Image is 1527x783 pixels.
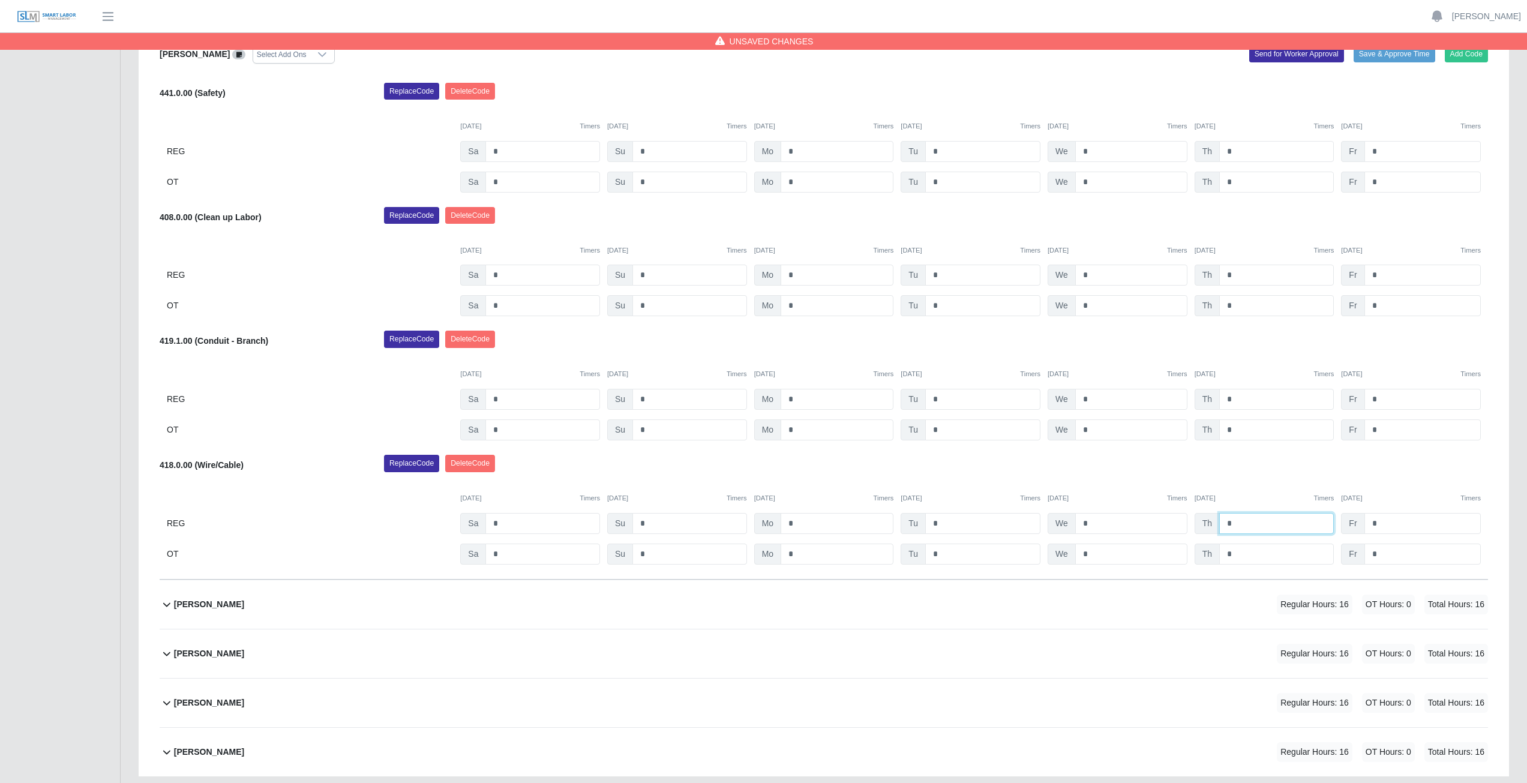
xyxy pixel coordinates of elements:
[754,265,781,286] span: Mo
[1167,121,1187,131] button: Timers
[1048,369,1187,379] div: [DATE]
[1362,693,1415,713] span: OT Hours: 0
[1341,389,1364,410] span: Fr
[901,265,926,286] span: Tu
[1341,513,1364,534] span: Fr
[160,580,1488,629] button: [PERSON_NAME] Regular Hours: 16 OT Hours: 0 Total Hours: 16
[901,369,1040,379] div: [DATE]
[1314,245,1334,256] button: Timers
[1424,693,1488,713] span: Total Hours: 16
[901,245,1040,256] div: [DATE]
[607,544,633,565] span: Su
[901,121,1040,131] div: [DATE]
[160,336,268,346] b: 419.1.00 (Conduit - Branch)
[1195,369,1334,379] div: [DATE]
[384,83,439,100] button: ReplaceCode
[1048,389,1076,410] span: We
[754,295,781,316] span: Mo
[460,121,600,131] div: [DATE]
[384,455,439,472] button: ReplaceCode
[160,728,1488,776] button: [PERSON_NAME] Regular Hours: 16 OT Hours: 0 Total Hours: 16
[460,295,486,316] span: Sa
[460,544,486,565] span: Sa
[1277,742,1352,762] span: Regular Hours: 16
[727,121,747,131] button: Timers
[1195,419,1220,440] span: Th
[901,295,926,316] span: Tu
[580,369,600,379] button: Timers
[1167,493,1187,503] button: Timers
[445,331,495,347] button: DeleteCode
[1362,742,1415,762] span: OT Hours: 0
[1048,172,1076,193] span: We
[1195,544,1220,565] span: Th
[727,369,747,379] button: Timers
[1048,245,1187,256] div: [DATE]
[1048,419,1076,440] span: We
[460,493,600,503] div: [DATE]
[607,141,633,162] span: Su
[460,172,486,193] span: Sa
[1167,245,1187,256] button: Timers
[1460,493,1481,503] button: Timers
[901,141,926,162] span: Tu
[1341,544,1364,565] span: Fr
[460,245,600,256] div: [DATE]
[167,544,453,565] div: OT
[754,369,894,379] div: [DATE]
[384,207,439,224] button: ReplaceCode
[160,629,1488,678] button: [PERSON_NAME] Regular Hours: 16 OT Hours: 0 Total Hours: 16
[901,513,926,534] span: Tu
[1195,265,1220,286] span: Th
[460,389,486,410] span: Sa
[607,513,633,534] span: Su
[1341,493,1481,503] div: [DATE]
[174,598,244,611] b: [PERSON_NAME]
[1195,141,1220,162] span: Th
[167,141,453,162] div: REG
[174,746,244,758] b: [PERSON_NAME]
[1445,46,1489,62] button: Add Code
[232,49,245,59] a: View/Edit Notes
[754,419,781,440] span: Mo
[1195,295,1220,316] span: Th
[17,10,77,23] img: SLM Logo
[167,172,453,193] div: OT
[607,295,633,316] span: Su
[160,88,226,98] b: 441.0.00 (Safety)
[1452,10,1521,23] a: [PERSON_NAME]
[1314,121,1334,131] button: Timers
[754,513,781,534] span: Mo
[607,121,747,131] div: [DATE]
[1362,595,1415,614] span: OT Hours: 0
[607,265,633,286] span: Su
[1341,121,1481,131] div: [DATE]
[754,245,894,256] div: [DATE]
[1048,121,1187,131] div: [DATE]
[1424,595,1488,614] span: Total Hours: 16
[1195,172,1220,193] span: Th
[607,172,633,193] span: Su
[160,679,1488,727] button: [PERSON_NAME] Regular Hours: 16 OT Hours: 0 Total Hours: 16
[1341,295,1364,316] span: Fr
[460,141,486,162] span: Sa
[1341,265,1364,286] span: Fr
[901,419,926,440] span: Tu
[1048,513,1076,534] span: We
[1277,693,1352,713] span: Regular Hours: 16
[460,513,486,534] span: Sa
[1460,121,1481,131] button: Timers
[1020,369,1040,379] button: Timers
[1460,369,1481,379] button: Timers
[445,207,495,224] button: DeleteCode
[1195,513,1220,534] span: Th
[1249,46,1344,62] button: Send for Worker Approval
[901,172,926,193] span: Tu
[1341,141,1364,162] span: Fr
[1020,493,1040,503] button: Timers
[874,493,894,503] button: Timers
[384,331,439,347] button: ReplaceCode
[580,493,600,503] button: Timers
[160,460,244,470] b: 418.0.00 (Wire/Cable)
[754,141,781,162] span: Mo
